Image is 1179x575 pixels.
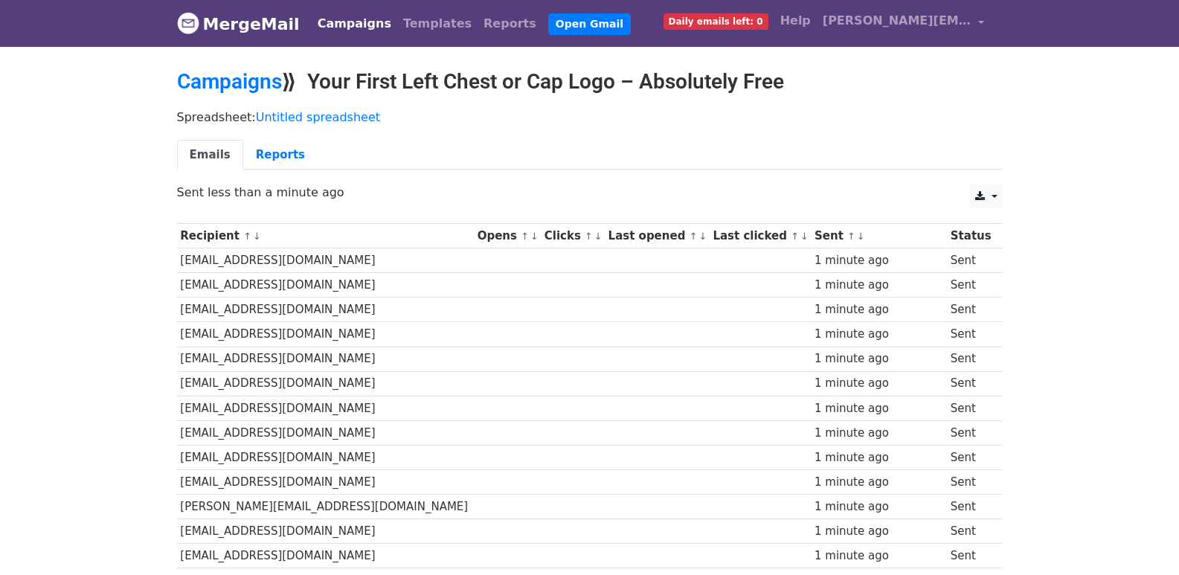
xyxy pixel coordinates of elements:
[947,396,995,420] td: Sent
[594,231,603,242] a: ↓
[815,498,943,515] div: 1 minute ago
[811,224,947,248] th: Sent
[256,110,380,124] a: Untitled spreadsheet
[177,248,474,273] td: [EMAIL_ADDRESS][DOMAIN_NAME]
[947,347,995,371] td: Sent
[664,13,768,30] span: Daily emails left: 0
[847,231,855,242] a: ↑
[243,140,318,170] a: Reports
[658,6,774,36] a: Daily emails left: 0
[817,6,991,41] a: [PERSON_NAME][EMAIL_ADDRESS][DOMAIN_NAME]
[478,9,542,39] a: Reports
[548,13,631,35] a: Open Gmail
[177,298,474,322] td: [EMAIL_ADDRESS][DOMAIN_NAME]
[312,9,397,39] a: Campaigns
[815,252,943,269] div: 1 minute ago
[177,470,474,495] td: [EMAIL_ADDRESS][DOMAIN_NAME]
[698,231,707,242] a: ↓
[177,495,474,519] td: [PERSON_NAME][EMAIL_ADDRESS][DOMAIN_NAME]
[815,301,943,318] div: 1 minute ago
[947,298,995,322] td: Sent
[177,371,474,396] td: [EMAIL_ADDRESS][DOMAIN_NAME]
[947,445,995,469] td: Sent
[585,231,593,242] a: ↑
[947,470,995,495] td: Sent
[521,231,529,242] a: ↑
[177,8,300,39] a: MergeMail
[823,12,971,30] span: [PERSON_NAME][EMAIL_ADDRESS][DOMAIN_NAME]
[947,420,995,445] td: Sent
[947,322,995,347] td: Sent
[815,400,943,417] div: 1 minute ago
[815,523,943,540] div: 1 minute ago
[791,231,799,242] a: ↑
[177,519,474,544] td: [EMAIL_ADDRESS][DOMAIN_NAME]
[815,547,943,565] div: 1 minute ago
[947,273,995,298] td: Sent
[947,519,995,544] td: Sent
[815,277,943,294] div: 1 minute ago
[177,322,474,347] td: [EMAIL_ADDRESS][DOMAIN_NAME]
[177,396,474,420] td: [EMAIL_ADDRESS][DOMAIN_NAME]
[857,231,865,242] a: ↓
[947,544,995,568] td: Sent
[177,12,199,34] img: MergeMail logo
[177,140,243,170] a: Emails
[177,109,1003,125] p: Spreadsheet:
[815,326,943,343] div: 1 minute ago
[947,495,995,519] td: Sent
[177,420,474,445] td: [EMAIL_ADDRESS][DOMAIN_NAME]
[474,224,541,248] th: Opens
[774,6,817,36] a: Help
[690,231,698,242] a: ↑
[815,350,943,367] div: 1 minute ago
[947,371,995,396] td: Sent
[815,449,943,466] div: 1 minute ago
[177,347,474,371] td: [EMAIL_ADDRESS][DOMAIN_NAME]
[815,375,943,392] div: 1 minute ago
[177,273,474,298] td: [EMAIL_ADDRESS][DOMAIN_NAME]
[605,224,710,248] th: Last opened
[177,184,1003,200] p: Sent less than a minute ago
[947,248,995,273] td: Sent
[541,224,605,248] th: Clicks
[177,224,474,248] th: Recipient
[947,224,995,248] th: Status
[815,474,943,491] div: 1 minute ago
[397,9,478,39] a: Templates
[177,69,282,94] a: Campaigns
[177,445,474,469] td: [EMAIL_ADDRESS][DOMAIN_NAME]
[530,231,539,242] a: ↓
[815,425,943,442] div: 1 minute ago
[243,231,251,242] a: ↑
[710,224,812,248] th: Last clicked
[177,544,474,568] td: [EMAIL_ADDRESS][DOMAIN_NAME]
[800,231,809,242] a: ↓
[177,69,1003,94] h2: ⟫ Your First Left Chest or Cap Logo – Absolutely Free
[253,231,261,242] a: ↓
